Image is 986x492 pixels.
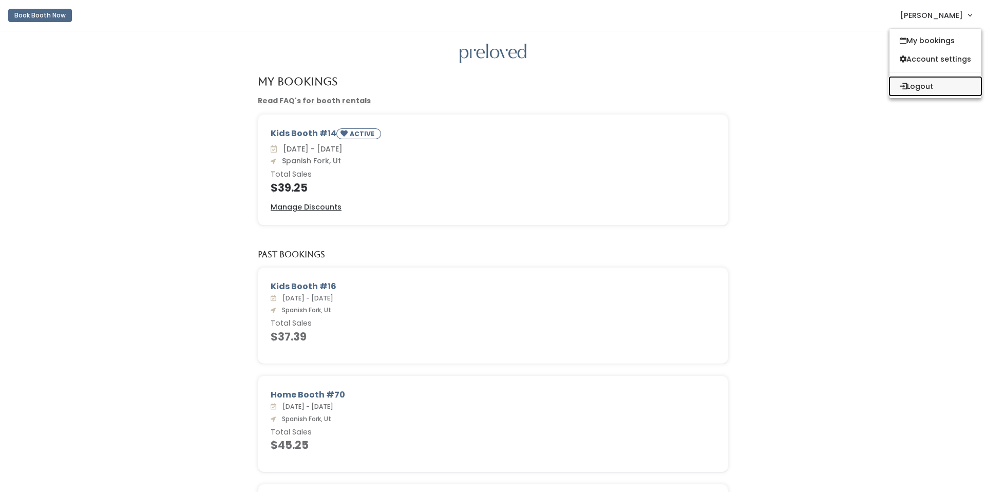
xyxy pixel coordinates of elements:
[271,127,715,143] div: Kids Booth #14
[278,306,331,314] span: Spanish Fork, Ut
[271,389,715,401] div: Home Booth #70
[271,331,715,343] h4: $37.39
[8,4,72,27] a: Book Booth Now
[271,428,715,437] h6: Total Sales
[900,10,963,21] span: [PERSON_NAME]
[271,439,715,451] h4: $45.25
[278,414,331,423] span: Spanish Fork, Ut
[271,280,715,293] div: Kids Booth #16
[890,4,982,26] a: [PERSON_NAME]
[271,202,342,213] a: Manage Discounts
[889,77,981,96] button: Logout
[258,250,325,259] h5: Past Bookings
[271,202,342,212] u: Manage Discounts
[258,75,337,87] h4: My Bookings
[278,294,333,302] span: [DATE] - [DATE]
[8,9,72,22] button: Book Booth Now
[278,402,333,411] span: [DATE] - [DATE]
[271,319,715,328] h6: Total Sales
[258,96,371,106] a: Read FAQ's for booth rentals
[460,44,526,64] img: preloved logo
[271,171,715,179] h6: Total Sales
[271,182,715,194] h4: $39.25
[889,31,981,50] a: My bookings
[889,50,981,68] a: Account settings
[279,144,343,154] span: [DATE] - [DATE]
[278,156,341,166] span: Spanish Fork, Ut
[350,129,376,138] small: ACTIVE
